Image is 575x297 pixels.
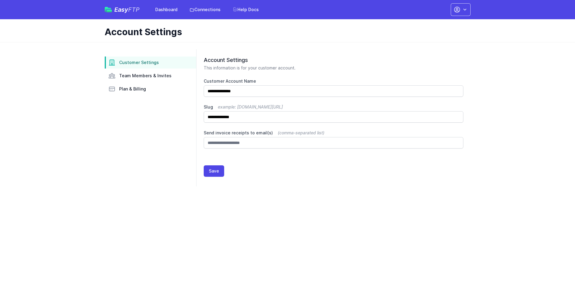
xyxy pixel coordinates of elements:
a: EasyFTP [105,7,140,13]
a: Customer Settings [105,57,196,69]
span: FTP [128,6,140,13]
span: Easy [114,7,140,13]
img: easyftp_logo.png [105,7,112,12]
span: (comma-separated list) [278,130,324,135]
label: Slug [204,104,463,110]
a: Connections [186,4,224,15]
label: Customer Account Name [204,78,463,84]
button: Save [204,165,224,177]
a: Help Docs [229,4,262,15]
span: Customer Settings [119,60,159,66]
a: Dashboard [152,4,181,15]
h2: Account Settings [204,57,463,64]
span: Plan & Billing [119,86,146,92]
h1: Account Settings [105,26,466,37]
label: Send invoice receipts to email(s) [204,130,463,136]
a: Plan & Billing [105,83,196,95]
p: This information is for your customer account. [204,65,463,71]
a: Team Members & Invites [105,70,196,82]
span: example: [DOMAIN_NAME][URL] [218,104,283,109]
span: Team Members & Invites [119,73,172,79]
